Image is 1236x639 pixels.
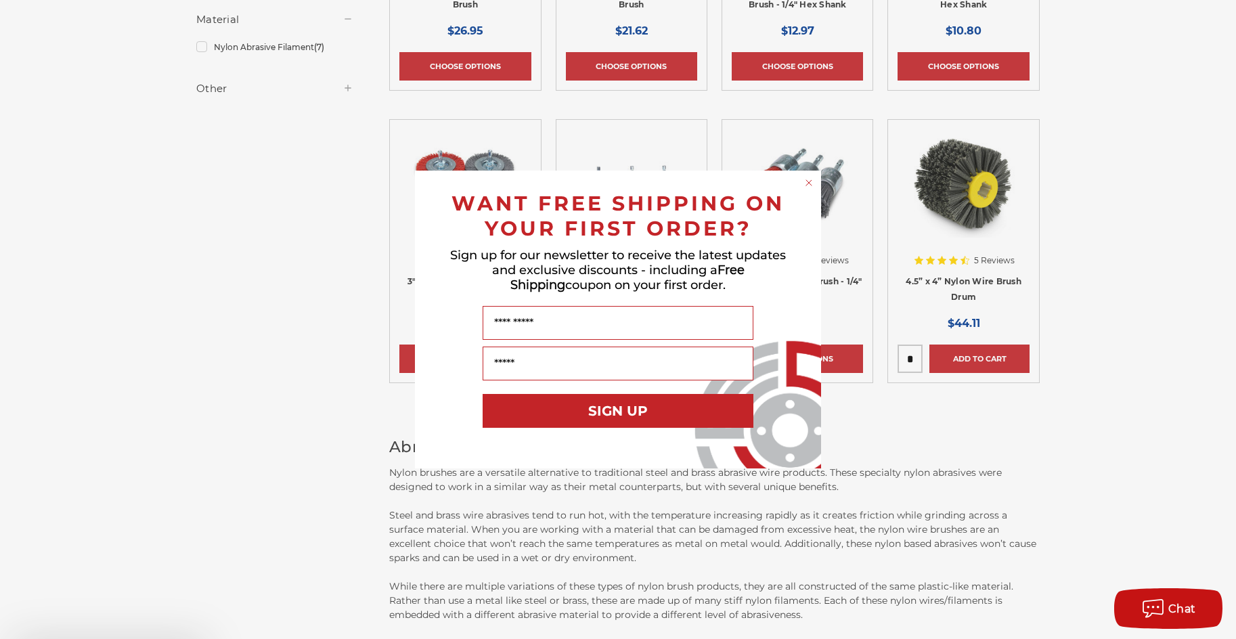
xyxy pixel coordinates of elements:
button: Chat [1114,588,1222,629]
span: Sign up for our newsletter to receive the latest updates and exclusive discounts - including a co... [450,248,786,292]
button: Close dialog [802,176,816,190]
span: Chat [1168,602,1196,615]
button: SIGN UP [483,394,753,428]
span: Free Shipping [510,263,745,292]
span: WANT FREE SHIPPING ON YOUR FIRST ORDER? [451,191,785,241]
